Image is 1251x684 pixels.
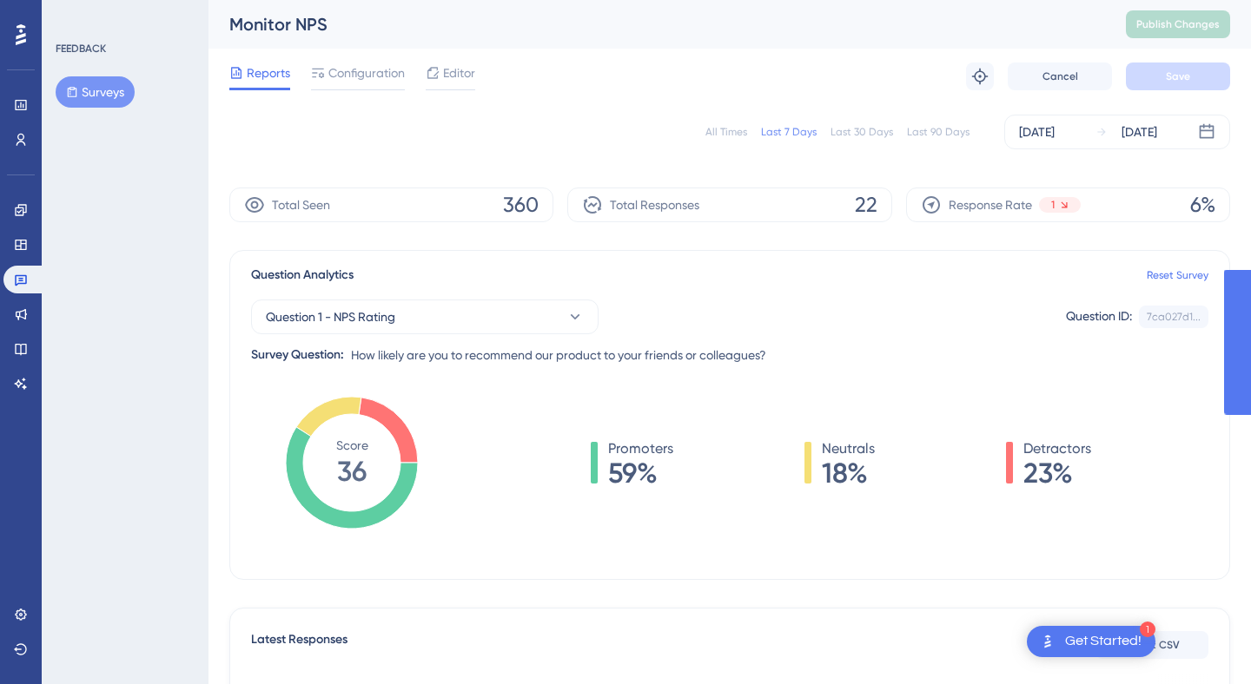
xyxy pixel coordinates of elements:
button: Publish Changes [1126,10,1230,38]
span: 23% [1023,459,1091,487]
span: How likely are you to recommend our product to your friends or colleagues? [351,345,766,365]
span: Publish Changes [1136,17,1220,31]
div: All Times [705,125,747,139]
span: 22 [855,191,877,219]
div: FEEDBACK [56,42,106,56]
div: 1 [1140,622,1155,637]
span: Neutrals [822,438,875,459]
span: 1 [1051,198,1055,212]
span: Cancel [1042,69,1078,83]
span: Promoters [608,438,673,459]
span: Question Analytics [251,265,354,286]
span: 6% [1190,191,1215,219]
button: Surveys [56,76,135,108]
span: Question 1 - NPS Rating [266,306,395,327]
button: Cancel [1008,62,1112,90]
span: Latest Responses [251,629,347,661]
div: Question ID: [1066,306,1132,328]
a: Reset Survey [1147,268,1208,282]
div: Survey Question: [251,345,344,365]
span: Response Rate [949,194,1032,215]
span: Total Responses [610,194,699,215]
div: Last 30 Days [831,125,893,139]
span: 59% [608,459,673,487]
span: Total Seen [272,194,330,215]
div: [DATE] [1019,122,1055,142]
tspan: 36 [337,455,367,488]
iframe: UserGuiding AI Assistant Launcher [1178,615,1230,668]
span: 18% [822,459,875,487]
span: Save [1166,69,1190,83]
span: Detractors [1023,438,1091,459]
div: [DATE] [1122,122,1157,142]
div: Monitor NPS [229,12,1082,36]
button: Save [1126,62,1230,90]
button: Question 1 - NPS Rating [251,299,599,334]
div: Last 90 Days [907,125,970,139]
span: Configuration [328,62,405,83]
span: Reports [247,62,290,83]
div: Open Get Started! checklist, remaining modules: 1 [1027,626,1155,657]
div: Get Started! [1065,632,1142,651]
span: 360 [503,191,539,219]
div: 7ca027d1... [1147,310,1201,324]
img: launcher-image-alternative-text [1037,631,1058,652]
div: Last 7 Days [761,125,817,139]
tspan: Score [336,438,368,452]
span: Editor [443,62,475,83]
